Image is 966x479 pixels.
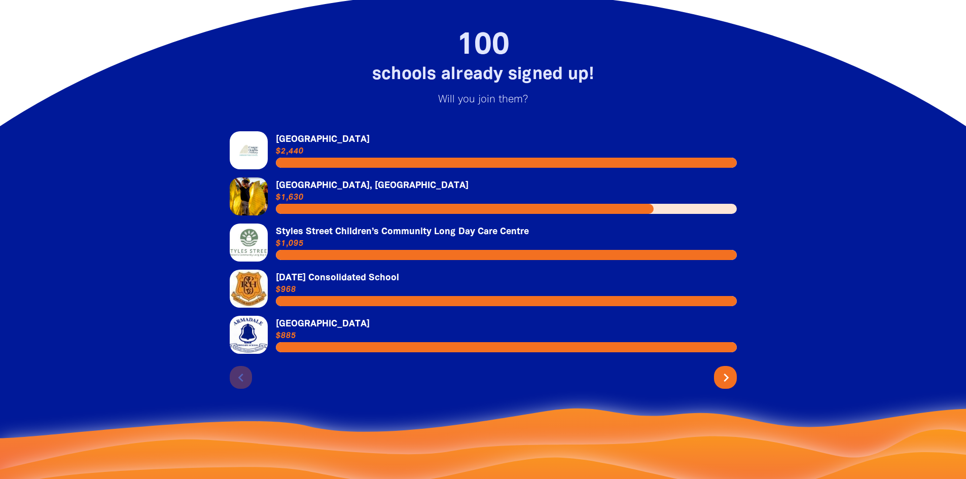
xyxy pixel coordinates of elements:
div: Paginated content [230,131,737,389]
p: Will you join them? [209,94,757,106]
i: chevron_right [718,370,734,386]
h2: 100 [209,31,757,61]
button: Next page [714,366,737,389]
span: schools already signed up! [372,67,594,83]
